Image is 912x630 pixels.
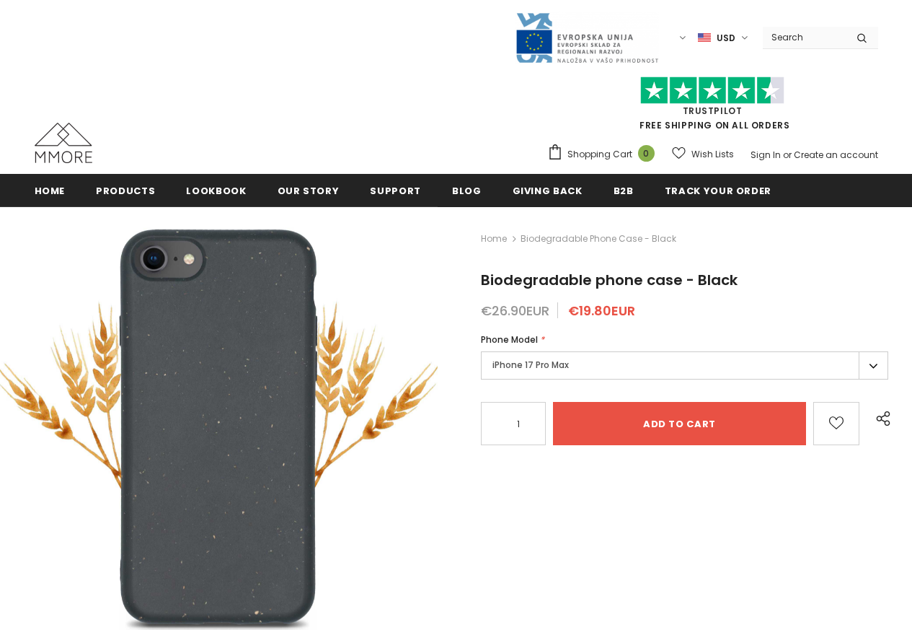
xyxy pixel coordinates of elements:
[665,184,771,198] span: Track your order
[370,174,421,206] a: support
[691,147,734,162] span: Wish Lists
[35,174,66,206] a: Home
[96,184,155,198] span: Products
[614,174,634,206] a: B2B
[186,184,246,198] span: Lookbook
[640,76,784,105] img: Trust Pilot Stars
[370,184,421,198] span: support
[186,174,246,206] a: Lookbook
[683,105,743,117] a: Trustpilot
[665,174,771,206] a: Track your order
[278,174,340,206] a: Our Story
[717,31,735,45] span: USD
[515,31,659,43] a: Javni Razpis
[751,149,781,161] a: Sign In
[553,402,806,445] input: Add to cart
[638,145,655,162] span: 0
[481,333,538,346] span: Phone Model
[567,147,632,162] span: Shopping Cart
[513,174,583,206] a: Giving back
[763,27,846,48] input: Search Site
[481,302,549,320] span: €26.90EUR
[35,184,66,198] span: Home
[794,149,878,161] a: Create an account
[783,149,792,161] span: or
[481,270,738,290] span: Biodegradable phone case - Black
[452,174,482,206] a: Blog
[452,184,482,198] span: Blog
[614,184,634,198] span: B2B
[547,83,878,131] span: FREE SHIPPING ON ALL ORDERS
[568,302,635,320] span: €19.80EUR
[96,174,155,206] a: Products
[481,351,888,380] label: iPhone 17 Pro Max
[513,184,583,198] span: Giving back
[521,230,676,248] span: Biodegradable phone case - Black
[547,144,662,165] a: Shopping Cart 0
[481,230,507,248] a: Home
[672,141,734,167] a: Wish Lists
[515,12,659,64] img: Javni Razpis
[35,123,92,163] img: MMORE Cases
[278,184,340,198] span: Our Story
[698,32,711,44] img: USD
